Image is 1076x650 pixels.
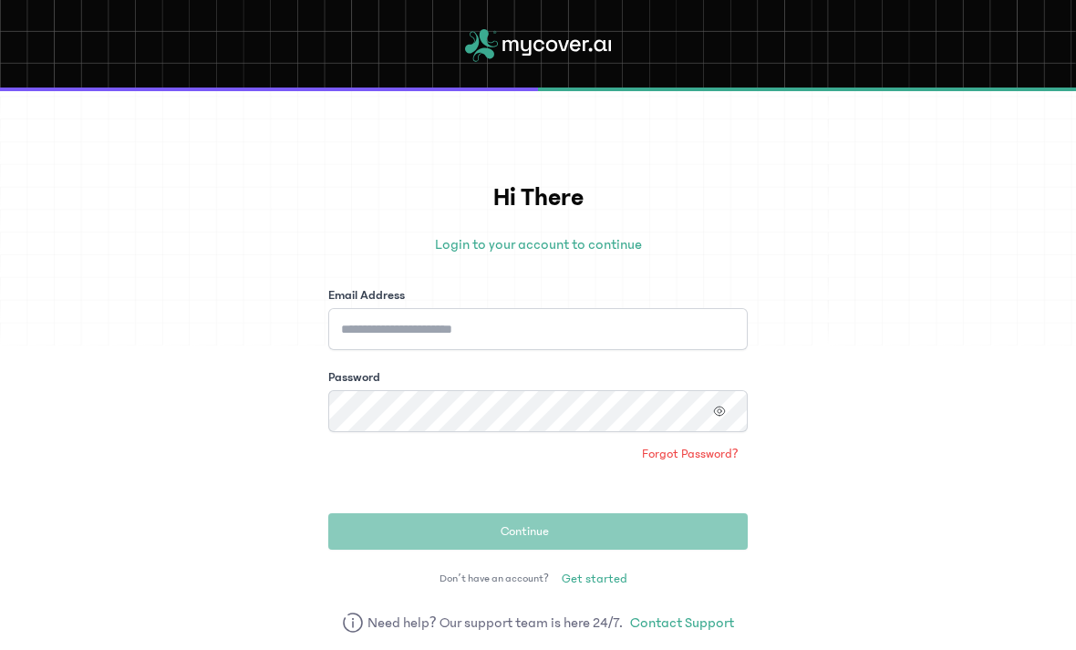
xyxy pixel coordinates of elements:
[633,439,748,469] a: Forgot Password?
[367,612,624,634] span: Need help? Our support team is here 24/7.
[440,572,549,586] span: Don’t have an account?
[562,570,627,588] span: Get started
[501,522,549,541] span: Continue
[328,513,748,550] button: Continue
[630,612,734,634] a: Contact Support
[328,233,748,255] p: Login to your account to continue
[553,564,636,593] a: Get started
[328,368,380,387] label: Password
[328,286,405,304] label: Email Address
[328,179,748,217] h1: Hi There
[642,445,739,463] span: Forgot Password?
